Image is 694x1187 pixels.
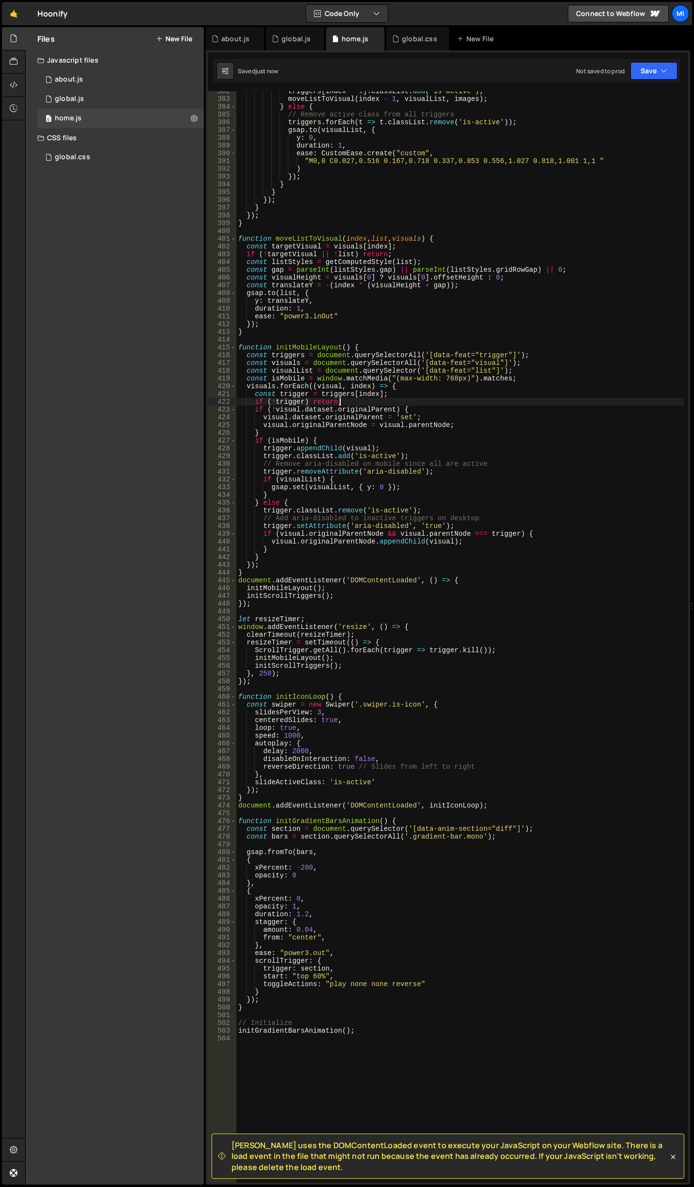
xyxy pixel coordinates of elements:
div: 445 [208,577,236,584]
div: about.js [221,34,249,44]
div: 425 [208,421,236,429]
div: 439 [208,530,236,538]
div: 417 [208,359,236,367]
div: 427 [208,437,236,445]
div: 429 [208,452,236,460]
h2: Files [37,33,55,44]
div: 503 [208,1027,236,1035]
div: 452 [208,631,236,639]
div: 420 [208,382,236,390]
div: 447 [208,592,236,600]
div: 456 [208,662,236,670]
div: 434 [208,491,236,499]
div: 455 [208,654,236,662]
div: 459 [208,685,236,693]
div: 403 [208,250,236,258]
div: 408 [208,289,236,297]
div: 446 [208,584,236,592]
div: 418 [208,367,236,375]
div: 495 [208,965,236,973]
div: New File [457,34,497,44]
div: 416 [208,351,236,359]
span: [PERSON_NAME] uses the DOMContentLoaded event to execute your JavaScript on your Webflow site. Th... [231,1140,668,1172]
div: 458 [208,677,236,685]
div: 466 [208,740,236,747]
div: 489 [208,918,236,926]
div: 444 [208,569,236,577]
div: 467 [208,747,236,755]
div: 385 [208,111,236,118]
div: 383 [208,95,236,103]
div: 453 [208,639,236,646]
div: global.css [402,34,437,44]
div: 396 [208,196,236,204]
div: global.css [55,153,90,162]
div: 424 [208,413,236,421]
div: 454 [208,646,236,654]
div: 476 [208,817,236,825]
div: 407 [208,281,236,289]
div: 475 [208,809,236,817]
div: 500 [208,1004,236,1011]
div: 461 [208,701,236,709]
div: 394 [208,181,236,188]
div: 388 [208,134,236,142]
div: 443 [208,561,236,569]
div: 488 [208,910,236,918]
div: 411 [208,313,236,320]
div: 398 [208,212,236,219]
div: 438 [208,522,236,530]
div: 17338/48148.js [37,109,204,128]
div: 457 [208,670,236,677]
div: 460 [208,693,236,701]
div: 431 [208,468,236,476]
div: 486 [208,895,236,903]
div: 392 [208,165,236,173]
div: 401 [208,235,236,243]
div: 391 [208,157,236,165]
div: 426 [208,429,236,437]
div: 410 [208,305,236,313]
div: 17338/48147.css [37,148,204,167]
div: 405 [208,266,236,274]
div: just now [255,67,278,75]
div: Saved [238,67,278,75]
div: 441 [208,545,236,553]
div: 471 [208,778,236,786]
div: 406 [208,274,236,281]
div: 498 [208,988,236,996]
button: New File [156,35,192,43]
div: 17338/48240.js [37,89,204,109]
div: global.js [55,95,84,103]
div: 470 [208,771,236,778]
div: 465 [208,732,236,740]
div: 469 [208,763,236,771]
div: 421 [208,390,236,398]
div: 384 [208,103,236,111]
div: 436 [208,507,236,514]
span: 0 [46,115,51,123]
div: 482 [208,864,236,872]
div: 382 [208,87,236,95]
div: 462 [208,709,236,716]
div: 399 [208,219,236,227]
div: 448 [208,600,236,608]
a: Mi [672,5,689,22]
div: 419 [208,375,236,382]
div: 17338/48290.js [37,70,204,89]
div: 400 [208,227,236,235]
div: 484 [208,879,236,887]
div: home.js [55,114,82,123]
div: 440 [208,538,236,545]
div: 422 [208,398,236,406]
div: 414 [208,336,236,344]
div: 428 [208,445,236,452]
div: 501 [208,1011,236,1019]
div: Not saved to prod [576,67,625,75]
div: 479 [208,841,236,848]
div: 477 [208,825,236,833]
button: Save [630,62,677,80]
div: 502 [208,1019,236,1027]
div: 478 [208,833,236,841]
